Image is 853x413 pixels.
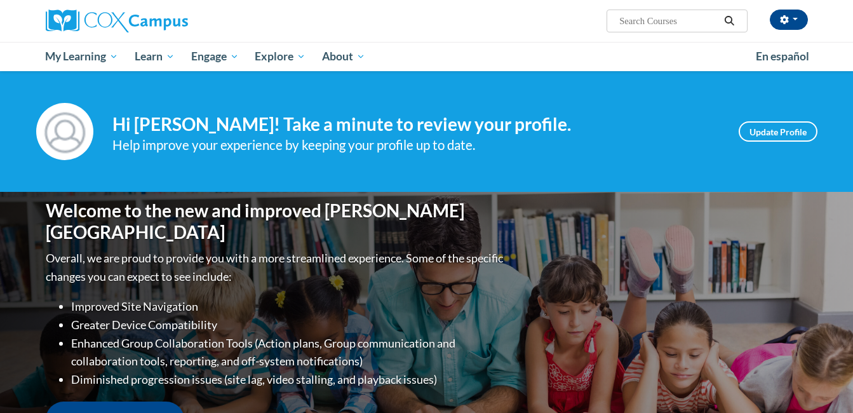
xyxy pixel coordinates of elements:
[37,42,127,71] a: My Learning
[46,10,287,32] a: Cox Campus
[46,200,506,243] h1: Welcome to the new and improved [PERSON_NAME][GEOGRAPHIC_DATA]
[191,49,239,64] span: Engage
[255,49,306,64] span: Explore
[756,50,809,63] span: En español
[71,370,506,389] li: Diminished progression issues (site lag, video stalling, and playback issues)
[770,10,808,30] button: Account Settings
[45,49,118,64] span: My Learning
[246,42,314,71] a: Explore
[71,297,506,316] li: Improved Site Navigation
[126,42,183,71] a: Learn
[71,334,506,371] li: Enhanced Group Collaboration Tools (Action plans, Group communication and collaboration tools, re...
[46,10,188,32] img: Cox Campus
[322,49,365,64] span: About
[112,114,720,135] h4: Hi [PERSON_NAME]! Take a minute to review your profile.
[748,43,817,70] a: En español
[135,49,175,64] span: Learn
[46,249,506,286] p: Overall, we are proud to provide you with a more streamlined experience. Some of the specific cha...
[112,135,720,156] div: Help improve your experience by keeping your profile up to date.
[739,121,817,142] a: Update Profile
[802,362,843,403] iframe: Button to launch messaging window
[27,42,827,71] div: Main menu
[314,42,373,71] a: About
[71,316,506,334] li: Greater Device Compatibility
[183,42,247,71] a: Engage
[618,13,720,29] input: Search Courses
[36,103,93,160] img: Profile Image
[720,13,739,29] button: Search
